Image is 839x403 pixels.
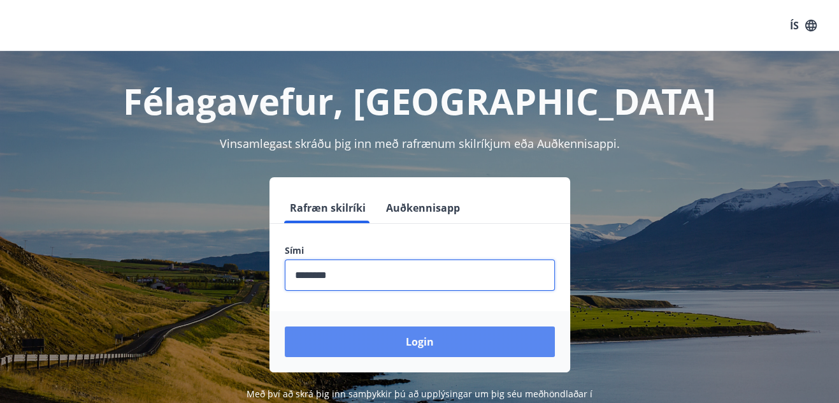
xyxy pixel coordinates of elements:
[285,193,371,223] button: Rafræn skilríki
[783,14,824,37] button: ÍS
[285,326,555,357] button: Login
[381,193,465,223] button: Auðkennisapp
[220,136,620,151] span: Vinsamlegast skráðu þig inn með rafrænum skilríkjum eða Auðkennisappi.
[285,244,555,257] label: Sími
[15,77,824,125] h1: Félagavefur, [GEOGRAPHIC_DATA]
